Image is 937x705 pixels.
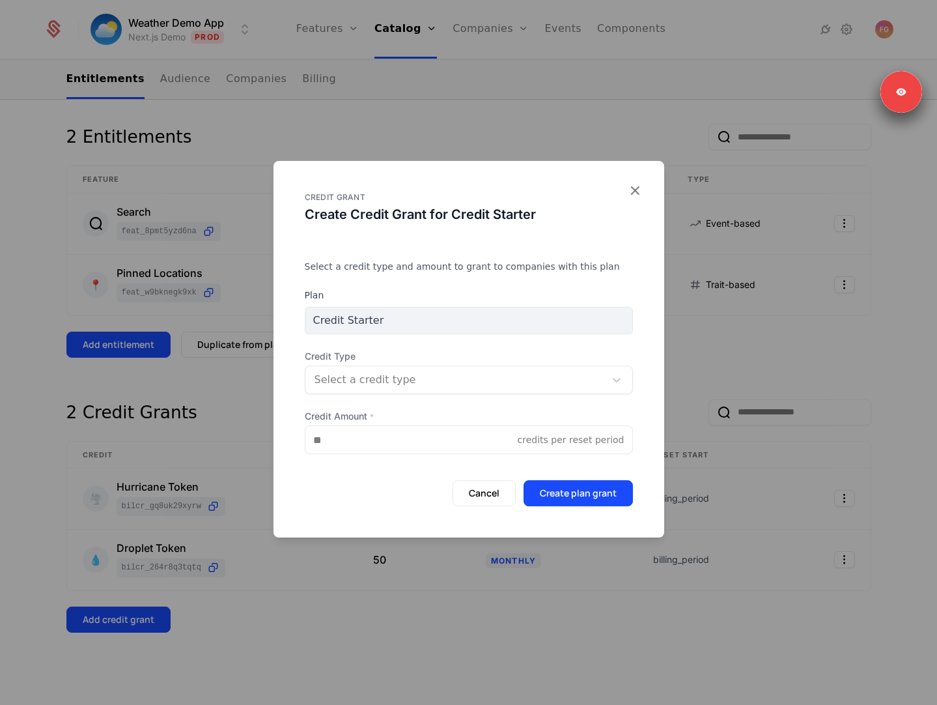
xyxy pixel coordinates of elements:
span: Credit Type [305,350,633,363]
button: Cancel [453,480,516,506]
div: credits per reset period [518,435,632,444]
label: Credit Amount [305,410,633,423]
div: Select a credit type and amount to grant to companies with this plan [305,260,633,273]
label: Plan [305,289,633,302]
button: Create plan grant [524,480,633,506]
div: CREDIT GRANT [305,192,633,203]
div: Create Credit Grant for Credit Starter [305,205,633,223]
div: Credit Starter [305,307,633,334]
